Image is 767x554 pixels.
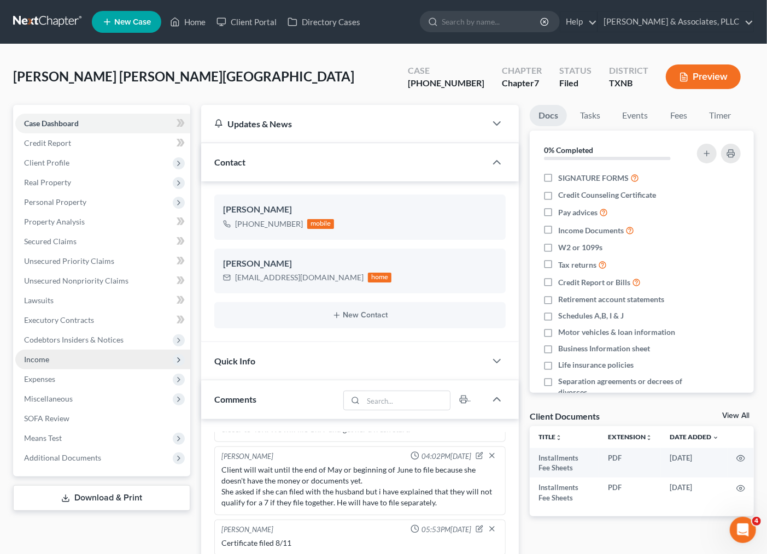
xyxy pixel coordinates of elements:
span: Credit Report or Bills [558,277,630,288]
button: Home [171,4,192,25]
span: Expenses [24,374,55,384]
div: Status [559,64,592,77]
span: Means Test [24,433,62,443]
strong: 0% Completed [544,145,593,155]
h1: [PERSON_NAME] [53,5,124,14]
button: New Contact [223,311,497,320]
a: Fees [661,105,696,126]
span: Additional Documents [24,453,101,462]
a: Help [560,12,597,32]
span: Credit Counseling Certificate [558,190,656,201]
span: New Case [114,18,151,26]
a: Titleunfold_more [538,433,562,441]
span: 04:02PM[DATE] [421,451,471,462]
span: Life insurance policies [558,359,634,370]
div: Case [408,64,484,77]
a: Unsecured Nonpriority Claims [15,271,190,291]
td: [DATE] [661,478,728,508]
span: Credit Report [24,138,71,148]
span: Personal Property [24,197,86,207]
i: expand_more [712,434,719,441]
span: Schedules A,B, I & J [558,310,624,321]
span: Retirement account statements [558,294,664,305]
span: 7 [534,78,539,88]
span: Separation agreements or decrees of divorces [558,376,688,398]
a: Extensionunfold_more [608,433,652,441]
button: Preview [666,64,741,89]
a: Secured Claims [15,232,190,251]
td: [DATE] [661,448,728,478]
a: Tasks [571,105,609,126]
span: [PERSON_NAME] [PERSON_NAME][GEOGRAPHIC_DATA] [13,68,354,84]
span: Income Documents [558,225,624,236]
div: [PERSON_NAME] • 2h ago [17,203,103,209]
div: Certificate filed 8/11 [221,538,499,549]
span: Client Profile [24,158,69,167]
div: Client Documents [530,410,600,422]
span: Case Dashboard [24,119,79,128]
a: Timer [700,105,740,126]
span: 05:53PM[DATE] [421,524,471,535]
a: Credit Report [15,133,190,153]
a: Executory Contracts [15,310,190,330]
span: Codebtors Insiders & Notices [24,335,124,344]
span: Miscellaneous [24,394,73,403]
a: Lawsuits [15,291,190,310]
a: Download & Print [13,485,190,511]
div: Filed [559,77,592,90]
button: go back [7,4,28,25]
a: SOFA Review [15,409,190,428]
span: Income [24,355,49,364]
a: View All [722,412,750,420]
a: Case Dashboard [15,114,190,133]
a: Docs [530,105,567,126]
span: Lawsuits [24,296,54,305]
input: Search... [364,391,450,410]
div: home [368,273,392,282]
a: Unsecured Priority Claims [15,251,190,271]
div: [EMAIL_ADDRESS][DOMAIN_NAME] [235,272,364,283]
span: Motor vehicles & loan information [558,327,675,338]
div: [PHONE_NUMBER] [408,77,484,90]
span: Unsecured Priority Claims [24,256,114,266]
div: Client will wait until the end of May or beginning of June to file because she doesn't have the m... [221,464,499,508]
i: unfold_more [555,434,562,441]
span: Real Property [24,178,71,187]
td: Installments Fee Sheets [530,448,599,478]
span: SIGNATURE FORMS [558,173,629,184]
div: [PERSON_NAME] [221,524,273,535]
div: Katie says… [9,86,210,225]
td: PDF [599,448,661,478]
span: SOFA Review [24,414,69,423]
td: PDF [599,478,661,508]
a: Date Added expand_more [670,433,719,441]
span: Secured Claims [24,237,77,246]
span: Pay advices [558,207,598,218]
div: Chapter [502,64,542,77]
b: 🚨ATTN: [GEOGRAPHIC_DATA] of [US_STATE] [17,93,156,113]
td: Installments Fee Sheets [530,478,599,508]
a: Events [613,105,657,126]
a: Directory Cases [282,12,366,32]
i: unfold_more [646,434,652,441]
div: Chapter [502,77,542,90]
span: Unsecured Nonpriority Claims [24,276,128,285]
textarea: Message… [9,335,209,353]
div: Close [192,4,212,24]
a: Client Portal [211,12,282,32]
button: Start recording [69,358,78,367]
div: District [609,64,648,77]
div: [PERSON_NAME] [223,203,497,216]
div: The court has added a new Credit Counseling Field that we need to update upon filing. Please remo... [17,119,171,194]
span: Comments [214,394,256,404]
div: Updates & News [214,118,473,129]
div: [PHONE_NUMBER] [235,219,303,229]
button: Upload attachment [52,358,61,367]
span: Business Information sheet [558,343,650,354]
button: Emoji picker [17,358,26,367]
span: Contact [214,157,245,167]
span: W2 or 1099s [558,242,602,253]
a: Property Analysis [15,212,190,232]
span: Tax returns [558,260,596,270]
div: [PERSON_NAME] [223,257,497,270]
